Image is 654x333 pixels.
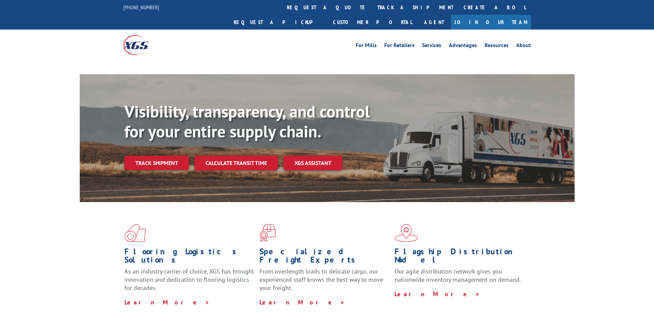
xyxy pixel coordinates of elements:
[124,267,254,292] span: As an industry carrier of choice, XGS has brought innovation and dedication to flooring logistics...
[124,298,210,306] a: Learn More >
[123,4,159,11] a: [PHONE_NUMBER]
[124,156,189,170] a: Track shipment
[395,247,524,267] h1: Flagship Distribution Model
[384,43,414,50] a: For Retailers
[451,15,531,30] a: Join Our Team
[124,101,370,142] b: Visibility, transparency, and control for your entire supply chain.
[417,15,451,30] a: Agent
[259,247,389,267] h1: Specialized Freight Experts
[259,224,276,242] img: xgs-icon-focused-on-flooring-red
[229,15,328,30] a: Request a pickup
[516,43,531,50] a: About
[395,224,418,242] img: xgs-icon-flagship-distribution-model-red
[124,224,146,242] img: xgs-icon-total-supply-chain-intelligence-red
[356,43,377,50] a: For Mills
[395,290,480,298] a: Learn More >
[485,43,509,50] a: Resources
[259,298,345,306] a: Learn More >
[195,156,278,170] a: Calculate transit time
[124,247,254,267] h1: Flooring Logistics Solutions
[328,15,417,30] a: Customer Portal
[449,43,477,50] a: Advantages
[422,43,441,50] a: Services
[284,156,342,170] a: XGS ASSISTANT
[395,267,521,284] span: Our agile distribution network gives you nationwide inventory management on demand.
[259,267,389,298] p: From overlength loads to delicate cargo, our experienced staff knows the best way to move your fr...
